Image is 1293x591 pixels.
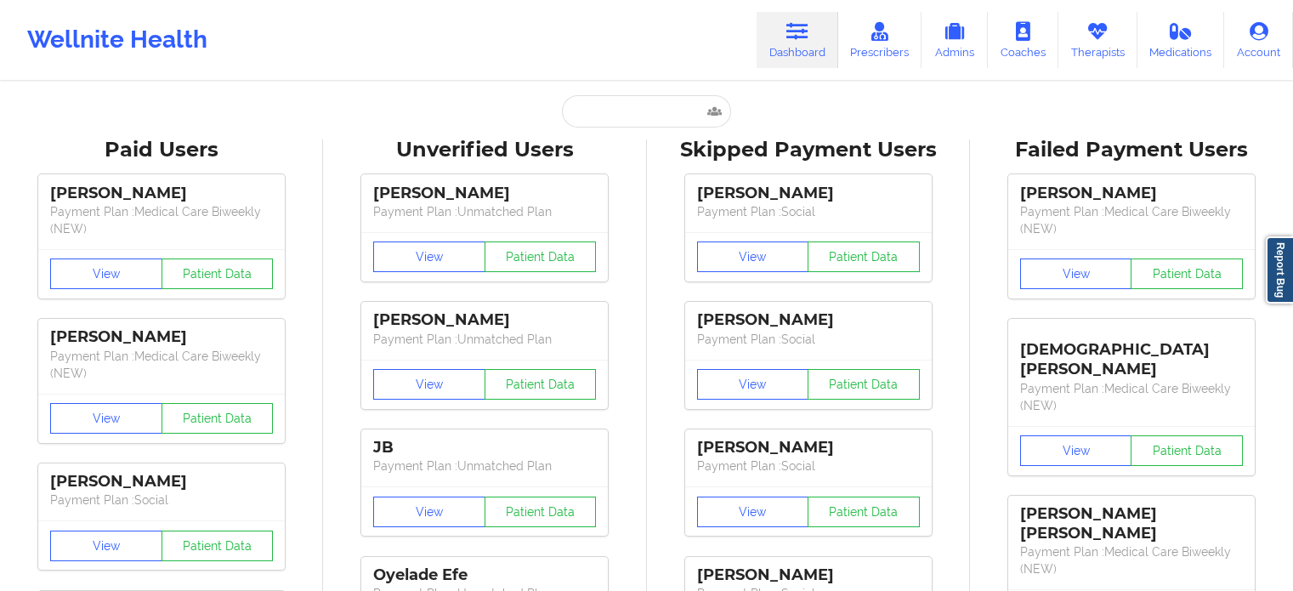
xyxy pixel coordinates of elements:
div: [PERSON_NAME] [373,184,596,203]
a: Therapists [1058,12,1137,68]
p: Payment Plan : Unmatched Plan [373,457,596,475]
div: [PERSON_NAME] [50,327,273,347]
div: [PERSON_NAME] [PERSON_NAME] [1020,504,1243,543]
div: [PERSON_NAME] [697,310,920,330]
a: Dashboard [757,12,838,68]
p: Payment Plan : Social [697,331,920,348]
button: View [697,497,809,527]
div: [DEMOGRAPHIC_DATA][PERSON_NAME] [1020,327,1243,379]
div: JB [373,438,596,457]
button: Patient Data [808,369,920,400]
button: Patient Data [485,497,597,527]
button: View [50,403,162,434]
div: [PERSON_NAME] [1020,184,1243,203]
p: Payment Plan : Medical Care Biweekly (NEW) [1020,543,1243,577]
div: Unverified Users [335,137,634,163]
button: Patient Data [485,369,597,400]
div: [PERSON_NAME] [50,184,273,203]
button: View [373,242,485,272]
div: Paid Users [12,137,311,163]
p: Payment Plan : Social [697,457,920,475]
div: Skipped Payment Users [659,137,958,163]
a: Report Bug [1266,236,1293,304]
a: Coaches [988,12,1058,68]
div: [PERSON_NAME] [50,472,273,492]
p: Payment Plan : Unmatched Plan [373,203,596,220]
a: Admins [922,12,988,68]
a: Account [1224,12,1293,68]
button: View [373,497,485,527]
div: [PERSON_NAME] [697,184,920,203]
p: Payment Plan : Medical Care Biweekly (NEW) [50,203,273,237]
div: [PERSON_NAME] [697,565,920,585]
p: Payment Plan : Unmatched Plan [373,331,596,348]
button: View [1020,259,1132,289]
button: View [1020,435,1132,466]
button: Patient Data [162,531,274,561]
p: Payment Plan : Medical Care Biweekly (NEW) [50,348,273,382]
a: Medications [1137,12,1225,68]
button: Patient Data [1131,259,1243,289]
div: [PERSON_NAME] [697,438,920,457]
p: Payment Plan : Medical Care Biweekly (NEW) [1020,203,1243,237]
p: Payment Plan : Medical Care Biweekly (NEW) [1020,380,1243,414]
div: Failed Payment Users [982,137,1281,163]
button: View [50,259,162,289]
button: Patient Data [162,403,274,434]
button: Patient Data [162,259,274,289]
button: View [50,531,162,561]
button: View [697,369,809,400]
button: View [697,242,809,272]
button: Patient Data [808,242,920,272]
p: Payment Plan : Social [50,492,273,509]
div: Oyelade Efe [373,565,596,585]
button: Patient Data [808,497,920,527]
button: View [373,369,485,400]
a: Prescribers [838,12,922,68]
div: [PERSON_NAME] [373,310,596,330]
p: Payment Plan : Social [697,203,920,220]
button: Patient Data [1131,435,1243,466]
button: Patient Data [485,242,597,272]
